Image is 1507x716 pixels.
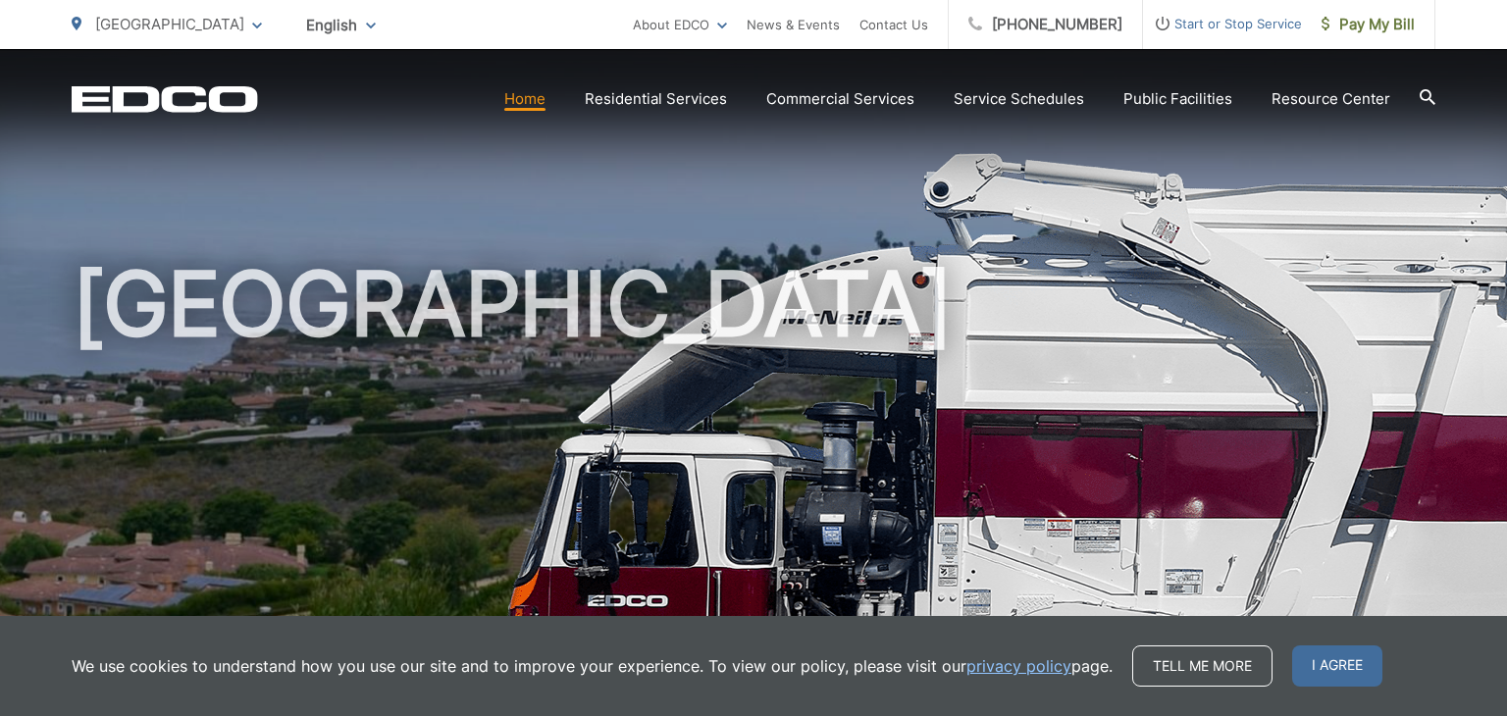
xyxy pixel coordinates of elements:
[633,13,727,36] a: About EDCO
[72,654,1113,678] p: We use cookies to understand how you use our site and to improve your experience. To view our pol...
[72,85,258,113] a: EDCD logo. Return to the homepage.
[954,87,1084,111] a: Service Schedules
[766,87,914,111] a: Commercial Services
[1272,87,1390,111] a: Resource Center
[1292,645,1382,687] span: I agree
[859,13,928,36] a: Contact Us
[504,87,546,111] a: Home
[291,8,390,42] span: English
[747,13,840,36] a: News & Events
[95,15,244,33] span: [GEOGRAPHIC_DATA]
[1322,13,1415,36] span: Pay My Bill
[1123,87,1232,111] a: Public Facilities
[1132,645,1273,687] a: Tell me more
[966,654,1071,678] a: privacy policy
[585,87,727,111] a: Residential Services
